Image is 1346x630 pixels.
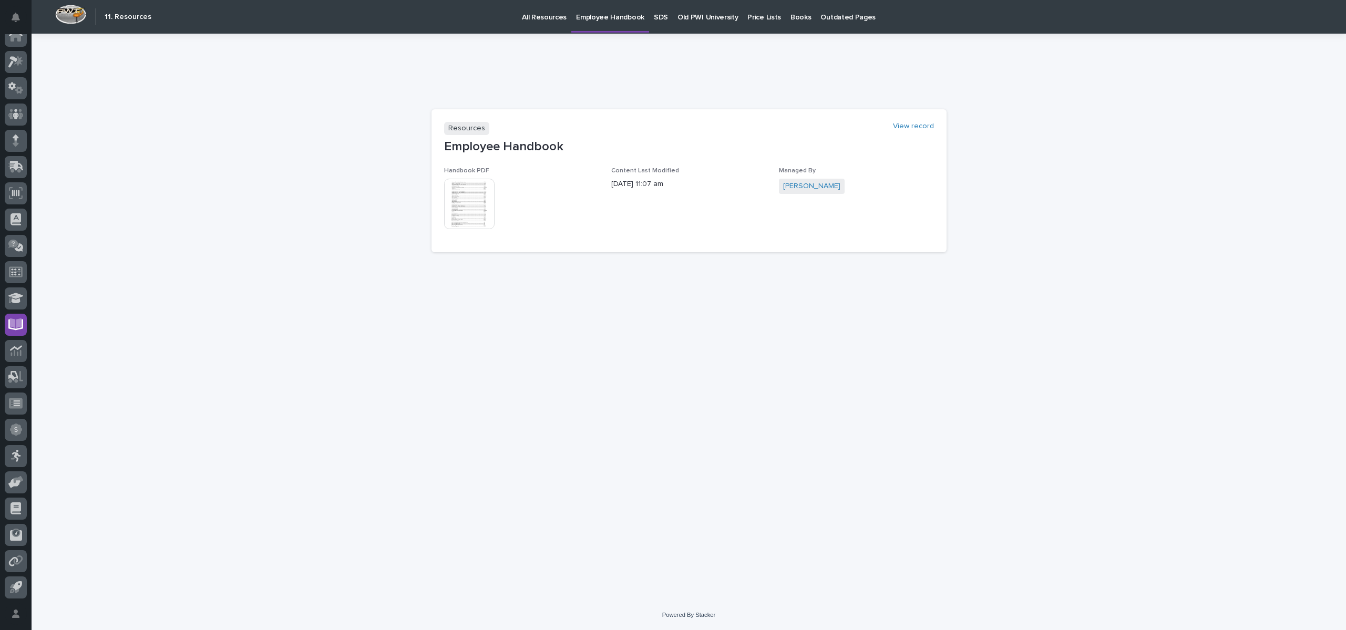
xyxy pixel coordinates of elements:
[779,168,816,174] span: Managed By
[444,168,489,174] span: Handbook PDF
[444,139,934,154] p: Employee Handbook
[783,181,840,192] a: [PERSON_NAME]
[105,13,151,22] h2: 11. Resources
[893,122,934,131] a: View record
[611,179,766,190] p: [DATE] 11:07 am
[444,122,489,135] p: Resources
[5,6,27,28] button: Notifications
[13,13,27,29] div: Notifications
[611,168,679,174] span: Content Last Modified
[55,5,86,24] img: Workspace Logo
[662,612,715,618] a: Powered By Stacker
